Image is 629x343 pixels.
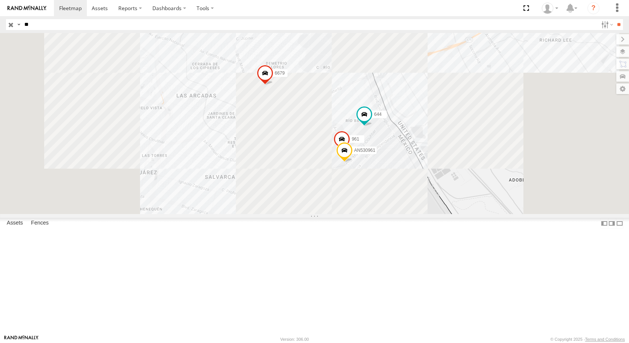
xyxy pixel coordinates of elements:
a: Visit our Website [4,336,39,343]
label: Search Query [16,19,22,30]
div: © Copyright 2025 - [550,337,625,342]
img: rand-logo.svg [7,6,46,11]
span: 644 [374,111,382,117]
div: MANUEL HERNANDEZ [539,3,561,14]
span: 961 [352,136,359,141]
span: 6679 [275,70,285,76]
div: Version: 306.00 [280,337,309,342]
i: ? [587,2,599,14]
label: Map Settings [616,84,629,94]
label: Search Filter Options [598,19,614,30]
label: Dock Summary Table to the Left [601,218,608,229]
label: Fences [27,218,52,229]
span: AN530961 [354,147,376,153]
label: Dock Summary Table to the Right [608,218,616,229]
a: Terms and Conditions [585,337,625,342]
label: Hide Summary Table [616,218,623,229]
label: Assets [3,218,27,229]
